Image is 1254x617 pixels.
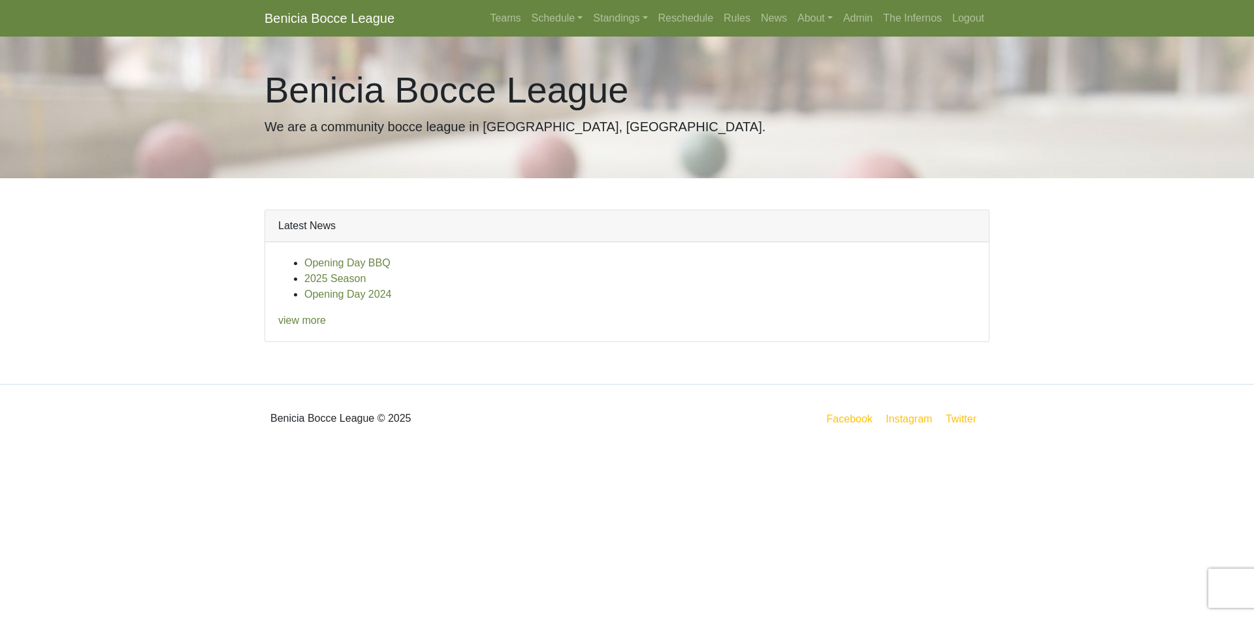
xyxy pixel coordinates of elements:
[265,68,989,112] h1: Benicia Bocce League
[653,5,719,31] a: Reschedule
[265,5,394,31] a: Benicia Bocce League
[265,210,989,242] div: Latest News
[947,5,989,31] a: Logout
[792,5,838,31] a: About
[883,411,935,427] a: Instagram
[278,315,326,326] a: view more
[304,273,366,284] a: 2025 Season
[878,5,947,31] a: The Infernos
[304,289,391,300] a: Opening Day 2024
[304,257,391,268] a: Opening Day BBQ
[265,117,989,136] p: We are a community bocce league in [GEOGRAPHIC_DATA], [GEOGRAPHIC_DATA].
[588,5,652,31] a: Standings
[824,411,875,427] a: Facebook
[838,5,878,31] a: Admin
[255,395,627,442] div: Benicia Bocce League © 2025
[718,5,756,31] a: Rules
[485,5,526,31] a: Teams
[756,5,792,31] a: News
[526,5,588,31] a: Schedule
[943,411,987,427] a: Twitter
